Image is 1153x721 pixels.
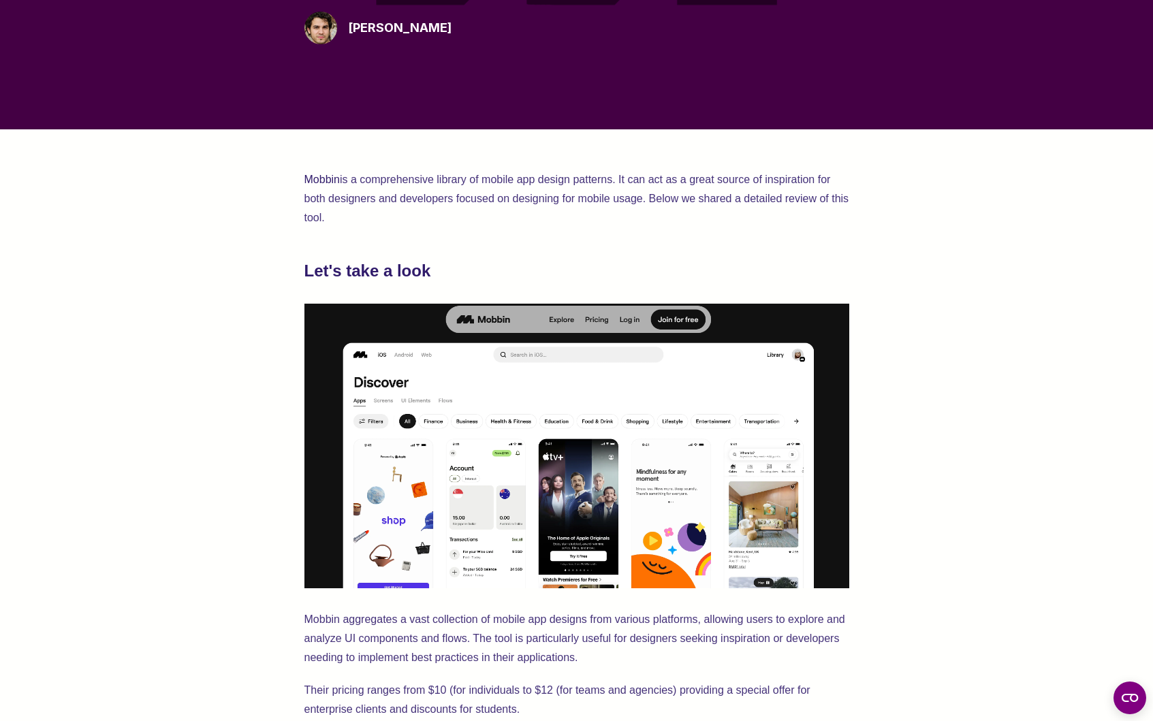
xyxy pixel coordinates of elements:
div: [PERSON_NAME] [348,18,452,37]
img: Mobbin [304,304,849,588]
img: Giorgio Pari Polipo [304,12,337,44]
a: Mobbin [304,174,340,185]
h2: Let's take a look [304,260,849,282]
button: Open CMP widget [1113,682,1146,714]
p: Mobbin aggregates a vast collection of mobile app designs from various platforms, allowing users ... [304,610,849,667]
p: is a comprehensive library of mobile app design patterns. It can act as a great source of inspira... [304,170,849,227]
p: Their pricing ranges from $10 (for individuals to $12 (for teams and agencies) providing a specia... [304,681,849,719]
